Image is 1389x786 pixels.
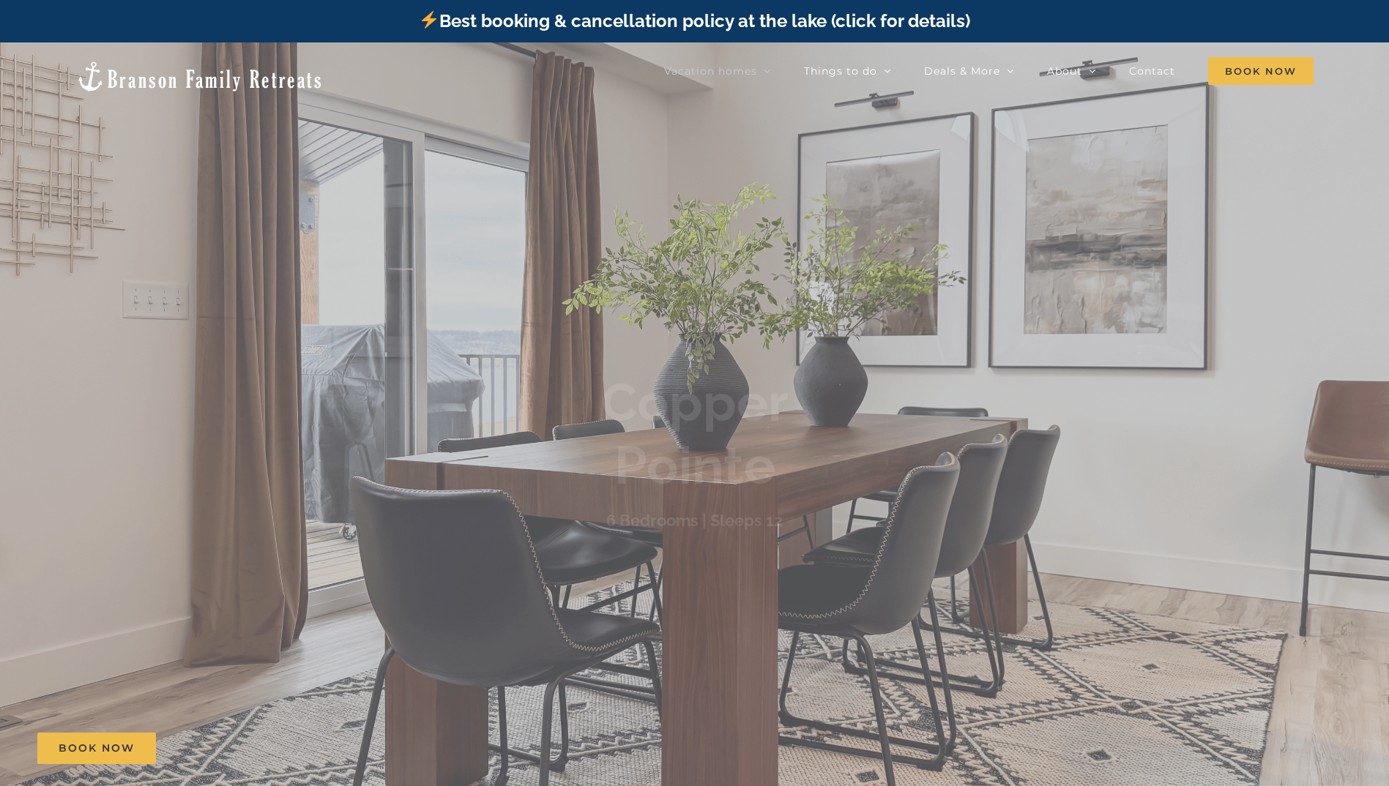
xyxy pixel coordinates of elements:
b: Copper Pointe [601,371,789,496]
span: Contact [1129,66,1175,76]
span: About [1047,66,1082,76]
img: Branson Family Retreats Logo [75,60,324,93]
a: Vacation homes [664,56,771,86]
img: ⚡️ [420,11,438,29]
a: Contact [1129,56,1175,86]
a: About [1047,56,1096,86]
a: Best booking & cancellation policy at the lake (click for details) [419,10,969,31]
span: Vacation homes [664,66,757,76]
h3: 6 Bedrooms | Sleeps 12 [606,510,783,529]
span: Deals & More [924,66,1000,76]
a: Things to do [804,56,891,86]
a: Book Now [37,733,156,764]
nav: Main Menu [664,56,1314,86]
span: Book Now [1208,57,1314,85]
span: Things to do [804,66,877,76]
span: Book Now [59,742,135,755]
a: Deals & More [924,56,1014,86]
